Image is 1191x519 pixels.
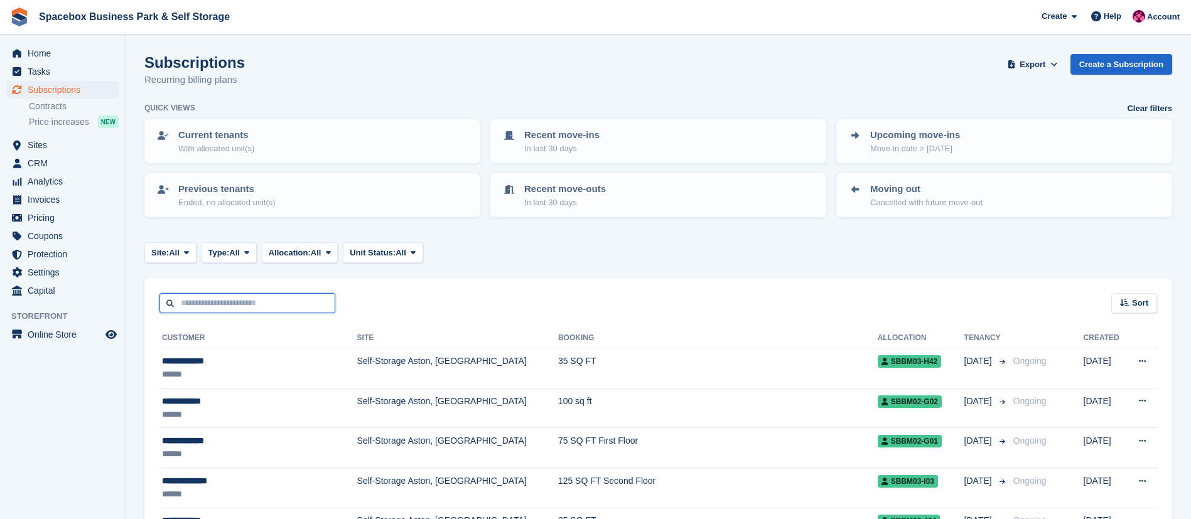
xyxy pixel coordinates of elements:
img: stora-icon-8386f47178a22dfd0bd8f6a31ec36ba5ce8667c1dd55bd0f319d3a0aa187defe.svg [10,8,29,26]
a: Moving out Cancelled with future move-out [838,174,1171,216]
span: All [396,247,406,259]
h1: Subscriptions [144,54,245,71]
a: Preview store [104,327,119,342]
p: Current tenants [178,128,254,142]
td: Self-Storage Aston, [GEOGRAPHIC_DATA] [357,348,558,388]
p: Previous tenants [178,182,276,196]
span: Online Store [28,326,103,343]
span: [DATE] [964,434,994,447]
span: Price increases [29,116,89,128]
span: Subscriptions [28,81,103,99]
a: menu [6,245,119,263]
a: menu [6,173,119,190]
span: Settings [28,264,103,281]
a: Previous tenants Ended, no allocated unit(s) [146,174,479,216]
a: Current tenants With allocated unit(s) [146,120,479,162]
th: Allocation [878,328,964,348]
p: In last 30 days [524,142,600,155]
span: [DATE] [964,474,994,488]
a: Contracts [29,100,119,112]
img: Avishka Chauhan [1133,10,1145,23]
p: Recurring billing plans [144,73,245,87]
td: [DATE] [1084,348,1126,388]
span: Coupons [28,227,103,245]
div: NEW [98,115,119,128]
span: Protection [28,245,103,263]
a: menu [6,154,119,172]
p: Cancelled with future move-out [870,196,983,209]
td: [DATE] [1084,428,1126,468]
td: [DATE] [1084,468,1126,508]
td: 75 SQ FT First Floor [558,428,878,468]
p: In last 30 days [524,196,606,209]
a: Spacebox Business Park & Self Storage [34,6,235,27]
a: menu [6,227,119,245]
span: Capital [28,282,103,299]
span: Account [1147,11,1180,23]
a: menu [6,45,119,62]
button: Unit Status: All [343,242,423,263]
a: Upcoming move-ins Move-in date > [DATE] [838,120,1171,162]
th: Booking [558,328,878,348]
span: Create [1042,10,1067,23]
span: Ongoing [1013,356,1047,366]
span: SBBM02-G01 [878,435,942,447]
td: Self-Storage Aston, [GEOGRAPHIC_DATA] [357,428,558,468]
p: Move-in date > [DATE] [870,142,960,155]
span: SBBM03-I03 [878,475,938,488]
a: menu [6,191,119,208]
span: Type: [208,247,230,259]
a: menu [6,63,119,80]
span: Analytics [28,173,103,190]
a: menu [6,282,119,299]
p: With allocated unit(s) [178,142,254,155]
span: SBBM02-G02 [878,395,942,408]
a: Recent move-ins In last 30 days [492,120,825,162]
button: Type: All [202,242,257,263]
span: CRM [28,154,103,172]
span: All [169,247,180,259]
span: Allocation: [269,247,311,259]
p: Ended, no allocated unit(s) [178,196,276,209]
p: Recent move-ins [524,128,600,142]
h6: Quick views [144,102,195,114]
span: Ongoing [1013,476,1047,486]
th: Site [357,328,558,348]
td: Self-Storage Aston, [GEOGRAPHIC_DATA] [357,388,558,428]
th: Created [1084,328,1126,348]
a: Clear filters [1127,102,1172,115]
span: Ongoing [1013,436,1047,446]
a: menu [6,264,119,281]
td: 125 SQ FT Second Floor [558,468,878,508]
a: menu [6,81,119,99]
p: Recent move-outs [524,182,606,196]
button: Export [1005,54,1060,75]
button: Allocation: All [262,242,338,263]
span: Tasks [28,63,103,80]
span: Sites [28,136,103,154]
a: Price increases NEW [29,115,119,129]
td: 100 sq ft [558,388,878,428]
a: menu [6,136,119,154]
span: Unit Status: [350,247,396,259]
span: Ongoing [1013,396,1047,406]
span: Invoices [28,191,103,208]
span: SBBM03-H42 [878,355,942,368]
a: Create a Subscription [1070,54,1172,75]
span: Pricing [28,209,103,227]
a: Recent move-outs In last 30 days [492,174,825,216]
th: Tenancy [964,328,1008,348]
span: [DATE] [964,355,994,368]
td: Self-Storage Aston, [GEOGRAPHIC_DATA] [357,468,558,508]
span: Sort [1132,297,1148,309]
span: All [311,247,321,259]
span: Home [28,45,103,62]
span: Export [1020,58,1045,71]
td: [DATE] [1084,388,1126,428]
a: menu [6,209,119,227]
p: Upcoming move-ins [870,128,960,142]
td: 35 SQ FT [558,348,878,388]
span: Site: [151,247,169,259]
span: Help [1104,10,1121,23]
a: menu [6,326,119,343]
